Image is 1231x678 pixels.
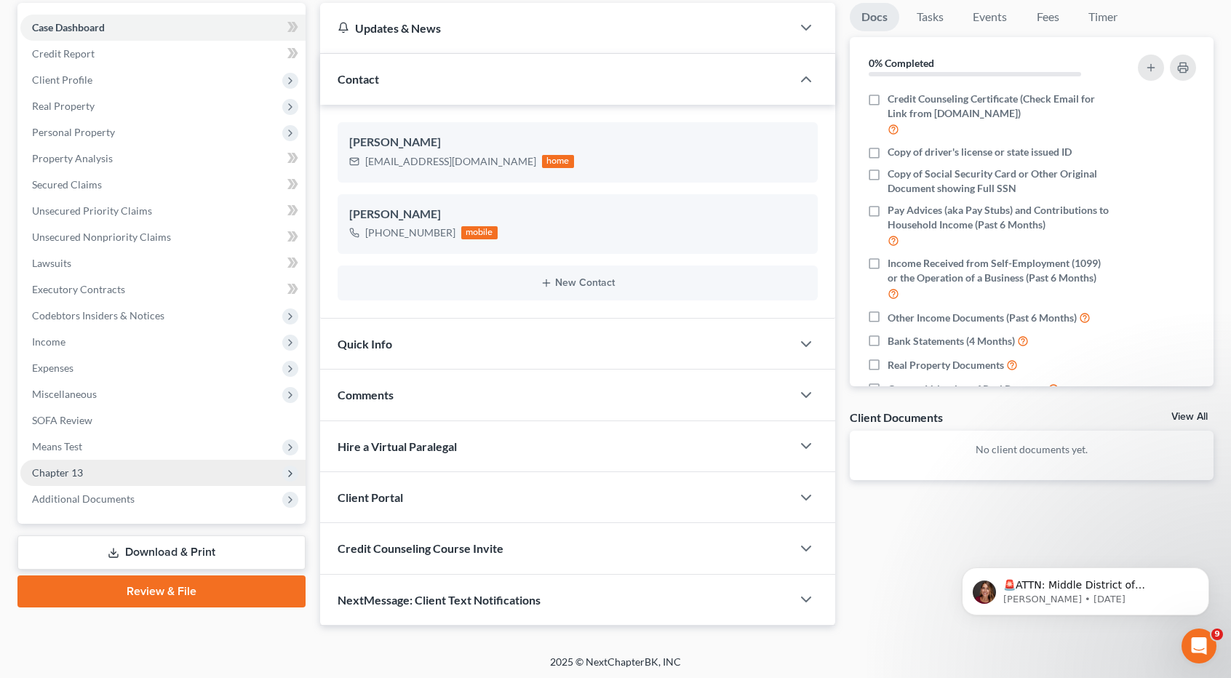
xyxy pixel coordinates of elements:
div: Updates & News [338,20,774,36]
span: Codebtors Insiders & Notices [32,309,164,322]
span: Personal Property [32,126,115,138]
span: Comments [338,388,394,402]
span: Unsecured Nonpriority Claims [32,231,171,243]
span: Income Received from Self-Employment (1099) or the Operation of a Business (Past 6 Months) [888,256,1110,285]
div: mobile [461,226,498,239]
a: Executory Contracts [20,276,306,303]
span: Credit Counseling Course Invite [338,541,503,555]
span: Miscellaneous [32,388,97,400]
span: 9 [1211,629,1223,640]
a: Download & Print [17,535,306,570]
a: Events [961,3,1019,31]
span: Bank Statements (4 Months) [888,334,1015,348]
a: Lawsuits [20,250,306,276]
span: Quick Info [338,337,392,351]
span: Contact [338,72,379,86]
span: Hire a Virtual Paralegal [338,439,457,453]
span: Copy of Social Security Card or Other Original Document showing Full SSN [888,167,1110,196]
span: Credit Report [32,47,95,60]
span: Current Valuation of Real Property [888,382,1045,396]
a: SOFA Review [20,407,306,434]
div: [PHONE_NUMBER] [365,226,455,240]
span: Lawsuits [32,257,71,269]
iframe: Intercom live chat [1182,629,1216,663]
span: Income [32,335,65,348]
span: Property Analysis [32,152,113,164]
span: NextMessage: Client Text Notifications [338,593,541,607]
iframe: Intercom notifications message [940,537,1231,639]
span: Pay Advices (aka Pay Stubs) and Contributions to Household Income (Past 6 Months) [888,203,1110,232]
span: Executory Contracts [32,283,125,295]
span: Other Income Documents (Past 6 Months) [888,311,1077,325]
span: Expenses [32,362,73,374]
span: Real Property Documents [888,358,1004,372]
div: Client Documents [850,410,943,425]
a: Credit Report [20,41,306,67]
a: Review & File [17,575,306,607]
span: Means Test [32,440,82,452]
div: [PERSON_NAME] [349,206,806,223]
span: Case Dashboard [32,21,105,33]
a: Docs [850,3,899,31]
strong: 0% Completed [869,57,934,69]
span: Client Profile [32,73,92,86]
span: Credit Counseling Certificate (Check Email for Link from [DOMAIN_NAME]) [888,92,1110,121]
a: Timer [1077,3,1129,31]
span: Chapter 13 [32,466,83,479]
a: Fees [1024,3,1071,31]
span: Secured Claims [32,178,102,191]
div: [EMAIL_ADDRESS][DOMAIN_NAME] [365,154,536,169]
a: Tasks [905,3,955,31]
div: [PERSON_NAME] [349,134,806,151]
a: Unsecured Nonpriority Claims [20,224,306,250]
span: Additional Documents [32,492,135,505]
span: Client Portal [338,490,403,504]
span: SOFA Review [32,414,92,426]
span: Copy of driver's license or state issued ID [888,145,1072,159]
a: Unsecured Priority Claims [20,198,306,224]
a: View All [1171,412,1208,422]
a: Case Dashboard [20,15,306,41]
span: Real Property [32,100,95,112]
p: No client documents yet. [861,442,1202,457]
span: Unsecured Priority Claims [32,204,152,217]
div: home [542,155,574,168]
button: New Contact [349,277,806,289]
a: Property Analysis [20,145,306,172]
a: Secured Claims [20,172,306,198]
